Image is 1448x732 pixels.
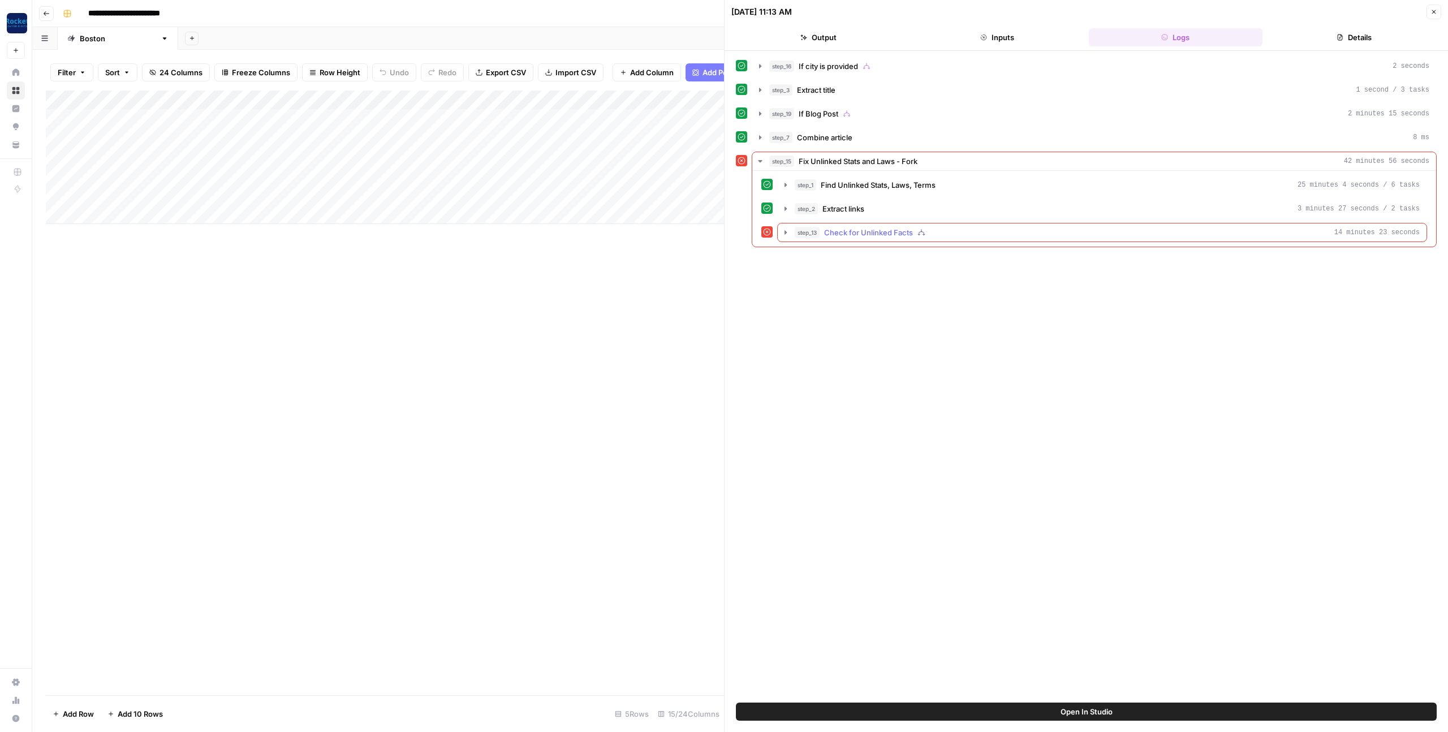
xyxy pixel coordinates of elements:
[1413,132,1429,143] span: 8 ms
[769,61,794,72] span: step_16
[778,223,1427,242] button: 14 minutes 23 seconds
[1089,28,1263,46] button: Logs
[752,128,1436,147] button: 8 ms
[752,81,1436,99] button: 1 second / 3 tasks
[7,100,25,118] a: Insights
[105,67,120,78] span: Sort
[7,709,25,727] button: Help + Support
[736,703,1437,721] button: Open In Studio
[63,708,94,720] span: Add Row
[538,63,604,81] button: Import CSV
[795,227,820,238] span: step_13
[1298,204,1420,214] span: 3 minutes 27 seconds / 2 tasks
[653,705,724,723] div: 15/24 Columns
[7,691,25,709] a: Usage
[769,84,792,96] span: step_3
[769,108,794,119] span: step_19
[769,132,792,143] span: step_7
[98,63,137,81] button: Sort
[795,203,818,214] span: step_2
[795,179,816,191] span: step_1
[778,200,1427,218] button: 3 minutes 27 seconds / 2 tasks
[731,28,906,46] button: Output
[613,63,681,81] button: Add Column
[686,63,771,81] button: Add Power Agent
[160,67,202,78] span: 24 Columns
[421,63,464,81] button: Redo
[372,63,416,81] button: Undo
[7,136,25,154] a: Your Data
[824,227,913,238] span: Check for Unlinked Facts
[118,708,163,720] span: Add 10 Rows
[1348,109,1429,119] span: 2 minutes 15 seconds
[731,6,792,18] div: [DATE] 11:13 AM
[101,705,170,723] button: Add 10 Rows
[910,28,1084,46] button: Inputs
[822,203,864,214] span: Extract links
[778,176,1427,194] button: 25 minutes 4 seconds / 6 tasks
[302,63,368,81] button: Row Height
[799,108,838,119] span: If Blog Post
[799,61,858,72] span: If city is provided
[769,156,794,167] span: step_15
[797,84,835,96] span: Extract title
[58,67,76,78] span: Filter
[1344,156,1429,166] span: 42 minutes 56 seconds
[214,63,298,81] button: Freeze Columns
[7,118,25,136] a: Opportunities
[58,27,178,50] a: [GEOGRAPHIC_DATA]
[1061,706,1113,717] span: Open In Studio
[468,63,533,81] button: Export CSV
[703,67,764,78] span: Add Power Agent
[7,9,25,37] button: Workspace: Rocket Pilots
[797,132,852,143] span: Combine article
[438,67,456,78] span: Redo
[799,156,917,167] span: Fix Unlinked Stats and Laws - Fork
[486,67,526,78] span: Export CSV
[320,67,360,78] span: Row Height
[752,105,1436,123] button: 2 minutes 15 seconds
[1334,227,1420,238] span: 14 minutes 23 seconds
[7,81,25,100] a: Browse
[80,33,156,44] div: [GEOGRAPHIC_DATA]
[46,705,101,723] button: Add Row
[7,673,25,691] a: Settings
[1298,180,1420,190] span: 25 minutes 4 seconds / 6 tasks
[1356,85,1429,95] span: 1 second / 3 tasks
[752,171,1436,247] div: 42 minutes 56 seconds
[752,152,1436,170] button: 42 minutes 56 seconds
[1393,61,1429,71] span: 2 seconds
[232,67,290,78] span: Freeze Columns
[390,67,409,78] span: Undo
[1267,28,1441,46] button: Details
[752,57,1436,75] button: 2 seconds
[821,179,936,191] span: Find Unlinked Stats, Laws, Terms
[50,63,93,81] button: Filter
[610,705,653,723] div: 5 Rows
[7,63,25,81] a: Home
[555,67,596,78] span: Import CSV
[7,13,27,33] img: Rocket Pilots Logo
[630,67,674,78] span: Add Column
[142,63,210,81] button: 24 Columns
